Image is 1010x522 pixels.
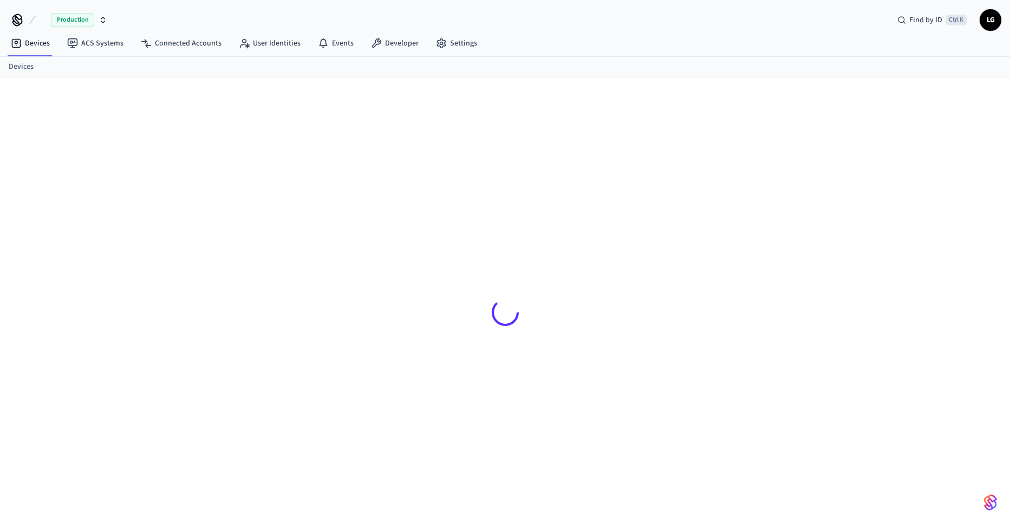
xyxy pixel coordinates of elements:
a: Settings [427,34,486,53]
a: Devices [9,61,34,73]
a: Connected Accounts [132,34,230,53]
span: LG [981,10,1000,30]
a: ACS Systems [58,34,132,53]
span: Production [51,13,94,27]
a: Devices [2,34,58,53]
button: LG [980,9,1001,31]
a: User Identities [230,34,309,53]
a: Events [309,34,362,53]
a: Developer [362,34,427,53]
span: Find by ID [909,15,942,25]
div: Find by IDCtrl K [889,10,975,30]
img: SeamLogoGradient.69752ec5.svg [984,494,997,511]
span: Ctrl K [946,15,967,25]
